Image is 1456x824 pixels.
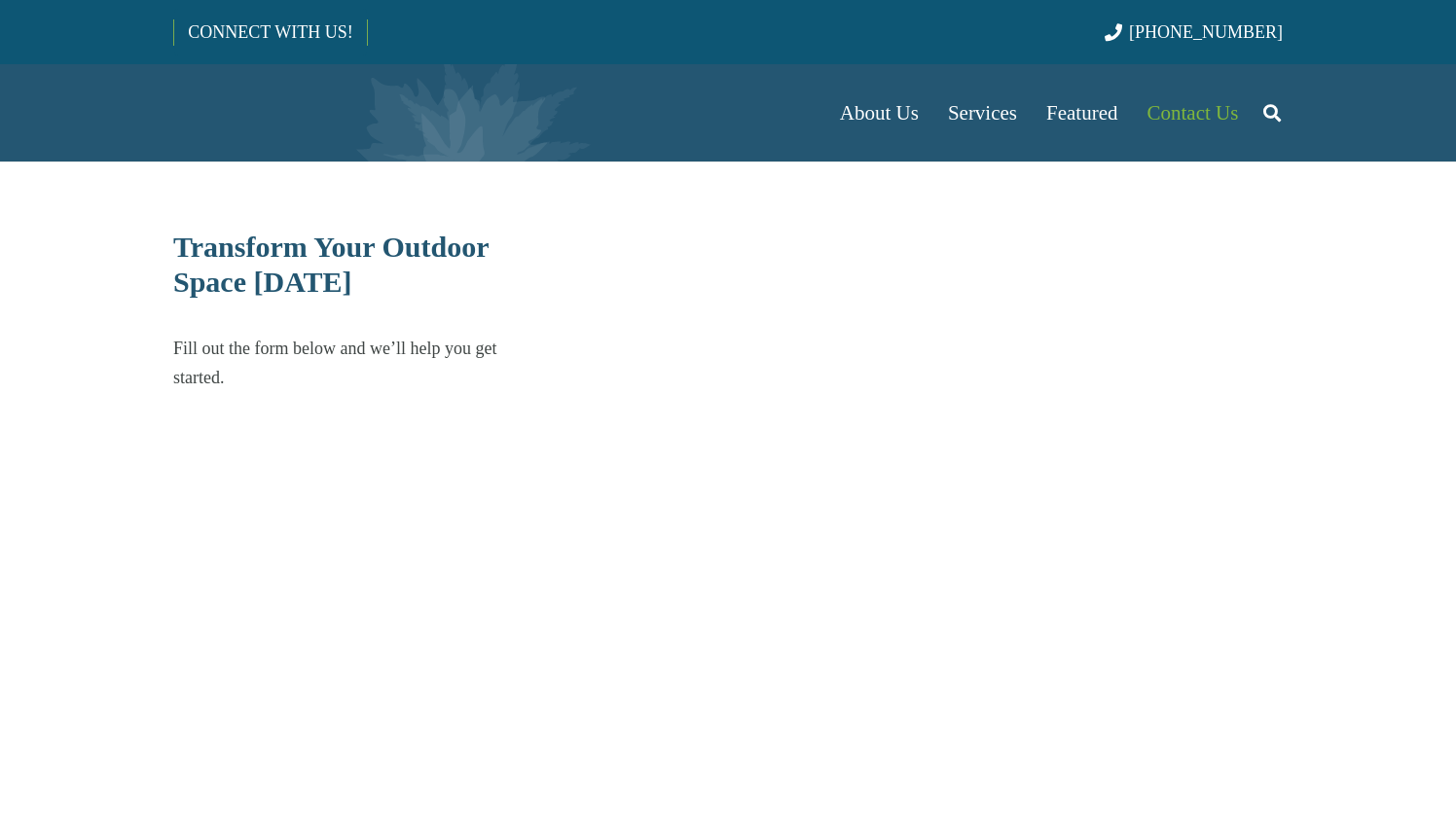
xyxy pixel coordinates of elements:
a: Contact Us [1133,64,1254,161]
span: Contact Us [1147,101,1239,125]
span: About Us [840,101,919,125]
a: Services [933,64,1032,161]
a: Featured [1032,64,1132,161]
span: [PHONE_NUMBER] [1129,22,1283,42]
a: Search [1253,89,1292,137]
a: Borst-Logo [173,74,496,152]
span: Featured [1046,101,1117,125]
a: About Us [825,64,933,161]
span: Services [948,101,1017,125]
a: [PHONE_NUMBER] [1105,22,1283,42]
span: Transform Your Outdoor Space [DATE] [173,231,489,298]
p: Fill out the form below and we’ll help you get started. [173,334,536,392]
a: CONNECT WITH US! [174,9,366,55]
